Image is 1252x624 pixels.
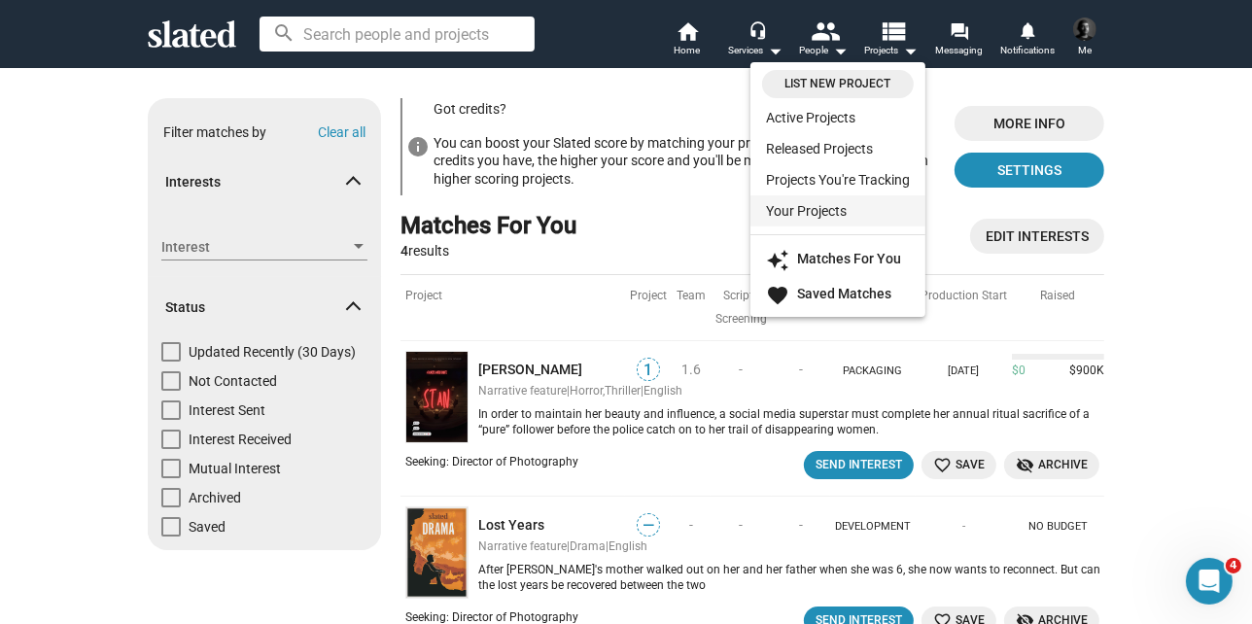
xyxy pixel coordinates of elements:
mat-icon: auto_awesome [766,249,789,272]
a: List New Project [762,70,914,98]
strong: Saved Matches [797,286,891,301]
a: Your Projects [750,195,925,226]
mat-icon: favorite [766,284,789,307]
strong: Matches For You [797,251,901,266]
a: Released Projects [750,133,925,164]
a: Projects You're Tracking [750,164,925,195]
a: Active Projects [750,102,925,133]
span: List New Project [774,74,902,94]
